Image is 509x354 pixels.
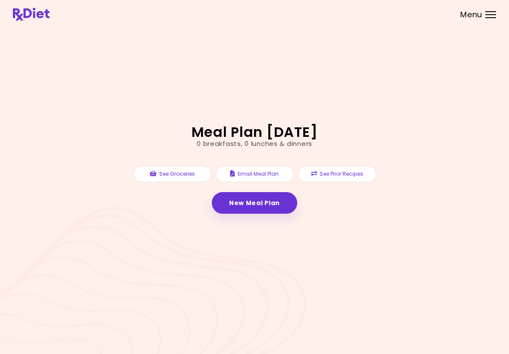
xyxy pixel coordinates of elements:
a: New Meal Plan [212,192,297,214]
img: RxDiet [13,8,50,21]
div: 0 breakfasts , 0 lunches & dinners [197,139,312,149]
button: See Groceries [133,166,211,182]
button: See Prior Recipes [298,166,376,182]
h2: Meal Plan [DATE] [192,125,318,139]
span: Menu [460,11,482,19]
button: Email Meal Plan [216,166,294,182]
